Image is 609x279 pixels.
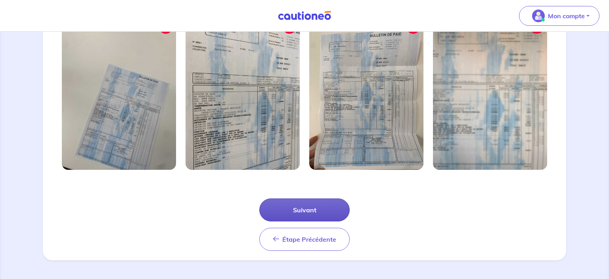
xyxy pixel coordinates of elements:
[548,11,585,21] p: Mon compte
[62,17,176,170] img: Image mal cadrée 1
[309,17,423,170] img: Image mal cadrée 3
[259,228,350,251] button: Étape Précédente
[275,11,334,21] img: Cautioneo
[433,17,547,170] img: Image mal cadrée 4
[532,10,545,22] img: illu_account_valid_menu.svg
[282,235,336,243] span: Étape Précédente
[519,6,599,26] button: illu_account_valid_menu.svgMon compte
[259,198,350,221] button: Suivant
[186,17,300,170] img: Image mal cadrée 2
